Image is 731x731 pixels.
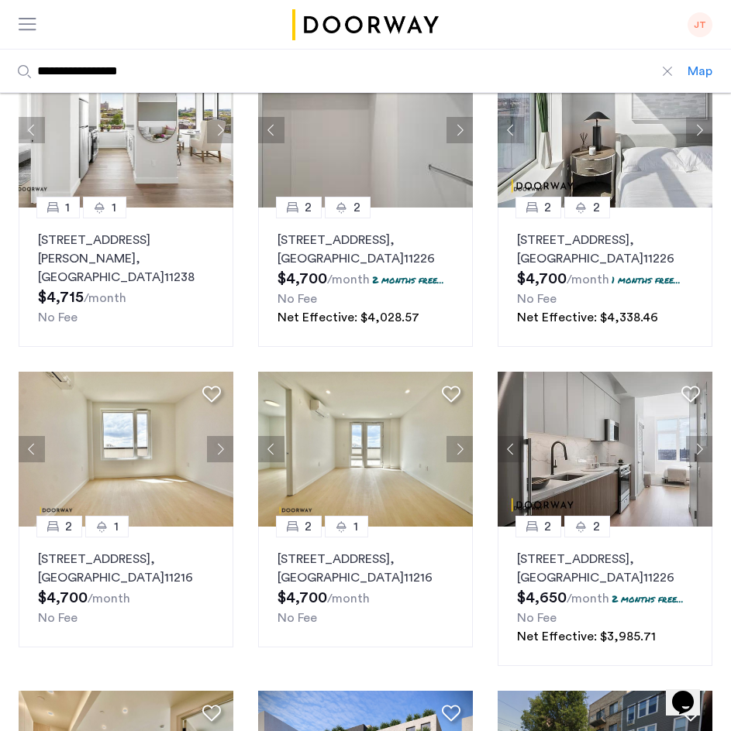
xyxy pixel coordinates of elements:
[19,527,233,647] a: 21[STREET_ADDRESS], [GEOGRAPHIC_DATA]11216No Fee
[278,271,327,287] span: $4,700
[38,590,88,606] span: $4,700
[38,311,78,324] span: No Fee
[517,231,693,268] p: [STREET_ADDRESS] 11226
[258,372,473,527] img: 2014_638600133757136141.jpeg
[517,311,658,324] span: Net Effective: $4,338.46
[517,550,693,587] p: [STREET_ADDRESS] 11226
[447,117,473,143] button: Next apartment
[517,612,557,624] span: No Fee
[258,53,473,208] img: 360ac8f6-4482-47b0-bc3d-3cb89b569d10_638911486180871930.jpeg
[517,293,557,305] span: No Fee
[372,273,444,287] p: 2 months free...
[498,53,712,208] img: 360ac8f6-4482-47b0-bc3d-3cb89b569d10_638911487739229364.jpeg
[84,292,126,304] sub: /month
[19,117,45,143] button: Previous apartment
[290,9,442,40] img: logo
[278,612,317,624] span: No Fee
[278,293,317,305] span: No Fee
[567,592,609,605] sub: /month
[19,208,233,347] a: 11[STREET_ADDRESS][PERSON_NAME], [GEOGRAPHIC_DATA]11238No Fee
[258,436,284,462] button: Previous apartment
[498,208,712,347] a: 22[STREET_ADDRESS], [GEOGRAPHIC_DATA]112261 months free...No FeeNet Effective: $4,338.46
[517,590,567,606] span: $4,650
[305,517,312,536] span: 2
[517,271,567,287] span: $4,700
[207,436,233,462] button: Next apartment
[612,273,681,287] p: 1 months free...
[65,198,70,217] span: 1
[567,273,609,286] sub: /month
[544,198,551,217] span: 2
[278,550,453,587] p: [STREET_ADDRESS] 11216
[19,436,45,462] button: Previous apartment
[19,372,233,527] img: 2014_638600133757120713.jpeg
[666,669,715,716] iframe: chat widget
[517,630,656,643] span: Net Effective: $3,985.71
[498,372,712,527] img: 360ac8f6-4482-47b0-bc3d-3cb89b569d10_638911486180593975.jpeg
[38,290,84,305] span: $4,715
[278,311,419,324] span: Net Effective: $4,028.57
[327,592,370,605] sub: /month
[19,53,233,208] img: 2016_638666715889771230.jpeg
[278,231,453,268] p: [STREET_ADDRESS] 11226
[290,9,442,40] a: Cazamio logo
[38,550,214,587] p: [STREET_ADDRESS] 11216
[258,208,473,347] a: 22[STREET_ADDRESS], [GEOGRAPHIC_DATA]112262 months free...No FeeNet Effective: $4,028.57
[258,527,473,647] a: 21[STREET_ADDRESS], [GEOGRAPHIC_DATA]11216No Fee
[114,517,119,536] span: 1
[207,117,233,143] button: Next apartment
[353,517,358,536] span: 1
[688,62,712,81] div: Map
[688,12,712,37] div: JT
[38,612,78,624] span: No Fee
[327,273,370,286] sub: /month
[353,198,360,217] span: 2
[686,117,712,143] button: Next apartment
[498,117,524,143] button: Previous apartment
[593,517,600,536] span: 2
[544,517,551,536] span: 2
[88,592,130,605] sub: /month
[65,517,72,536] span: 2
[612,592,684,606] p: 2 months free...
[38,231,214,287] p: [STREET_ADDRESS][PERSON_NAME] 11238
[258,117,284,143] button: Previous apartment
[278,590,327,606] span: $4,700
[112,198,116,217] span: 1
[498,436,524,462] button: Previous apartment
[447,436,473,462] button: Next apartment
[498,527,712,666] a: 22[STREET_ADDRESS], [GEOGRAPHIC_DATA]112262 months free...No FeeNet Effective: $3,985.71
[686,436,712,462] button: Next apartment
[305,198,312,217] span: 2
[593,198,600,217] span: 2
